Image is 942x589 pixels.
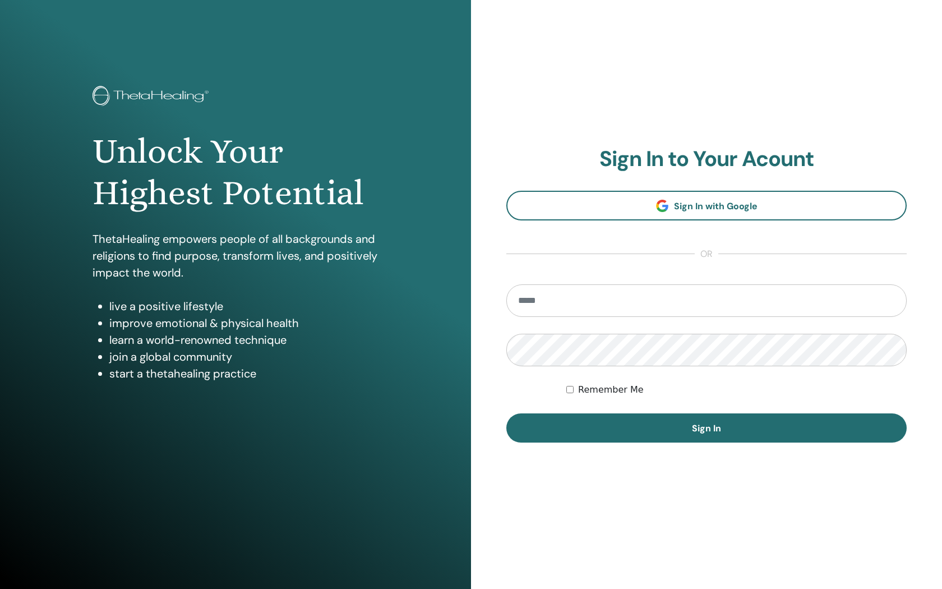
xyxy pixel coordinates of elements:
span: or [695,247,718,261]
label: Remember Me [578,383,644,397]
li: start a thetahealing practice [109,365,378,382]
button: Sign In [506,413,907,443]
p: ThetaHealing empowers people of all backgrounds and religions to find purpose, transform lives, a... [93,231,378,281]
div: Keep me authenticated indefinitely or until I manually logout [566,383,907,397]
span: Sign In [692,422,721,434]
h1: Unlock Your Highest Potential [93,131,378,214]
li: live a positive lifestyle [109,298,378,315]
span: Sign In with Google [674,200,758,212]
li: improve emotional & physical health [109,315,378,332]
li: learn a world-renowned technique [109,332,378,348]
a: Sign In with Google [506,191,907,220]
li: join a global community [109,348,378,365]
h2: Sign In to Your Acount [506,146,907,172]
